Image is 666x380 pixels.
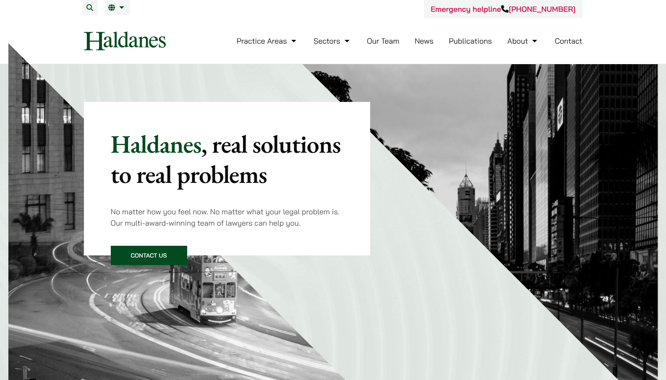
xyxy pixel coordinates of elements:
a: Publications [449,36,492,46]
a: Sectors [313,36,351,46]
a: About [507,36,539,46]
a: Practice Areas [237,36,298,46]
a: Contact [555,36,582,46]
mark: , real solutions to real problems [111,128,341,190]
a: Emergency helpline[PHONE_NUMBER] [431,4,575,14]
a: Our Team [367,36,399,46]
a: Contact Us [111,246,187,265]
img: Logo of Haldanes [84,31,166,50]
p: No matter how you feel now. No matter what your legal problem is. Our multi-award-winning team of... [111,206,344,229]
a: EN [108,4,126,11]
a: News [415,36,434,46]
p: Haldanes [111,129,344,189]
